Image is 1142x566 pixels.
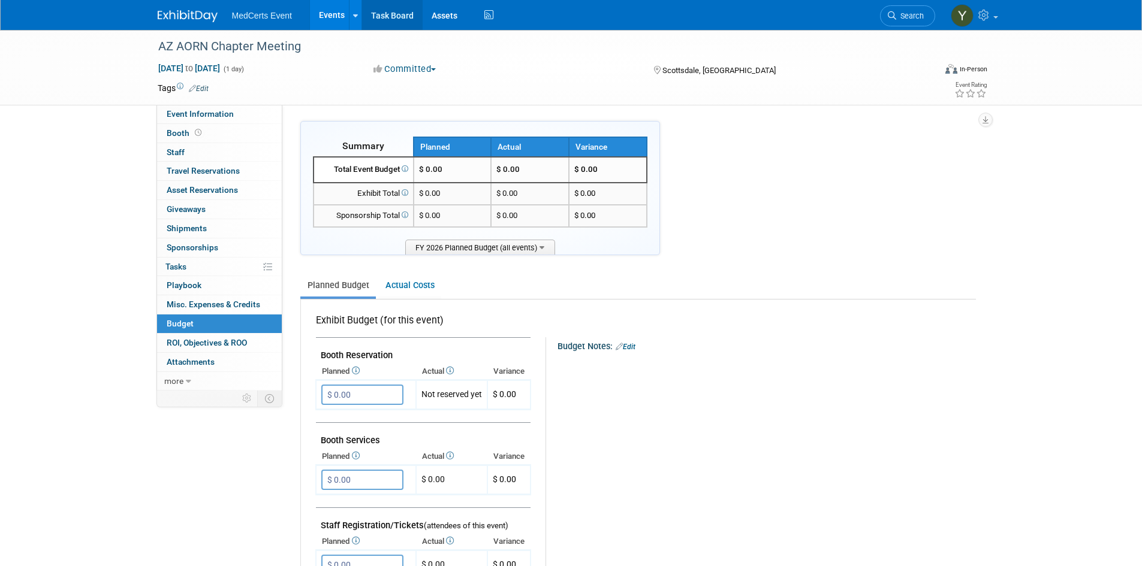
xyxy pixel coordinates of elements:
[896,11,924,20] span: Search
[414,137,492,157] th: Planned
[342,140,384,152] span: Summary
[158,10,218,22] img: ExhibitDay
[316,314,526,334] div: Exhibit Budget (for this event)
[157,295,282,314] a: Misc. Expenses & Credits
[491,157,569,183] td: $ 0.00
[157,314,282,333] a: Budget
[222,65,244,73] span: (1 day)
[157,162,282,180] a: Travel Reservations
[487,448,531,465] th: Variance
[157,238,282,257] a: Sponsorships
[491,183,569,205] td: $ 0.00
[232,11,292,20] span: MedCerts Event
[316,533,416,550] th: Planned
[951,4,974,27] img: Yenexis Quintana
[167,166,240,175] span: Travel Reservations
[487,363,531,380] th: Variance
[257,391,282,406] td: Toggle Event Tabs
[416,533,487,550] th: Actual
[167,243,218,252] span: Sponsorships
[157,372,282,391] a: more
[419,189,440,198] span: $ 0.00
[167,338,247,347] span: ROI, Objectives & ROO
[157,258,282,276] a: Tasks
[167,128,204,138] span: Booth
[183,63,195,73] span: to
[158,63,221,74] span: [DATE] [DATE]
[157,105,282,123] a: Event Information
[316,338,531,364] td: Booth Reservation
[157,143,282,162] a: Staff
[558,337,975,353] div: Budget Notes:
[157,276,282,295] a: Playbook
[419,211,440,220] span: $ 0.00
[378,274,441,296] a: Actual Costs
[491,205,569,227] td: $ 0.00
[165,262,186,271] span: Tasks
[158,82,209,94] td: Tags
[157,334,282,352] a: ROI, Objectives & ROO
[491,137,569,157] th: Actual
[954,82,987,88] div: Event Rating
[864,62,988,80] div: Event Format
[945,64,957,74] img: Format-Inperson.png
[167,357,215,367] span: Attachments
[574,189,595,198] span: $ 0.00
[237,391,258,406] td: Personalize Event Tab Strip
[574,165,598,174] span: $ 0.00
[192,128,204,137] span: Booth not reserved yet
[880,5,935,26] a: Search
[419,165,442,174] span: $ 0.00
[319,164,408,175] div: Total Event Budget
[154,36,917,57] div: AZ AORN Chapter Meeting
[300,274,376,296] a: Planned Budget
[487,533,531,550] th: Variance
[157,219,282,238] a: Shipments
[416,380,487,410] td: Not reserved yet
[167,109,234,119] span: Event Information
[167,204,206,214] span: Giveaways
[157,200,282,219] a: Giveaways
[167,319,194,328] span: Budget
[416,465,487,495] td: $ 0.00
[405,240,555,255] span: FY 2026 Planned Budget (all events)
[662,66,776,75] span: Scottsdale, [GEOGRAPHIC_DATA]
[574,211,595,220] span: $ 0.00
[167,147,185,157] span: Staff
[369,63,441,75] button: Committed
[167,280,201,290] span: Playbook
[157,181,282,199] a: Asset Reservations
[493,474,516,484] span: $ 0.00
[616,343,635,351] a: Edit
[959,65,987,74] div: In-Person
[569,137,647,157] th: Variance
[316,508,531,534] td: Staff Registration/Tickets
[416,448,487,465] th: Actual
[319,210,408,222] div: Sponsorship Total
[164,376,183,386] span: more
[319,188,408,199] div: Exhibit Total
[167,299,260,309] span: Misc. Expenses & Credits
[316,448,416,465] th: Planned
[424,521,508,530] span: (attendees of this event)
[189,84,209,93] a: Edit
[493,389,516,399] span: $ 0.00
[167,185,238,195] span: Asset Reservations
[157,353,282,371] a: Attachments
[316,423,531,449] td: Booth Services
[316,363,416,380] th: Planned
[157,124,282,143] a: Booth
[416,363,487,380] th: Actual
[167,223,207,233] span: Shipments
